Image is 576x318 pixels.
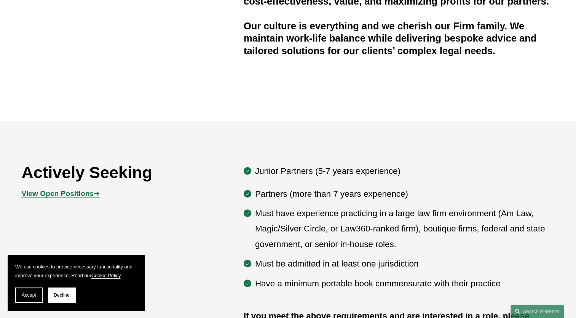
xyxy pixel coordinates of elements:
[255,164,555,179] p: Junior Partners (5-7 years experience)
[48,287,75,303] button: Decline
[22,190,94,198] strong: View Open Positions
[54,292,70,298] span: Decline
[244,20,555,57] h4: Our culture is everything and we cherish our Firm family. We maintain work-life balance while del...
[15,287,43,303] button: Accept
[255,186,555,202] p: Partners (more than 7 years experience)
[22,162,199,182] h2: Actively Seeking
[22,190,100,198] a: View Open Positions➔
[255,206,555,252] p: Must have experience practicing in a large law firm environment (Am Law, Magic/Silver Circle, or ...
[91,273,121,278] a: Cookie Policy
[15,262,137,280] p: We use cookies to provide necessary functionality and improve your experience. Read our .
[255,276,555,291] p: Have a minimum portable book commensurate with their practice
[22,292,36,298] span: Accept
[22,190,100,198] span: ➔
[8,255,145,310] section: Cookie banner
[511,305,564,318] a: Search this site
[255,256,555,271] p: Must be admitted in at least one jurisdiction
